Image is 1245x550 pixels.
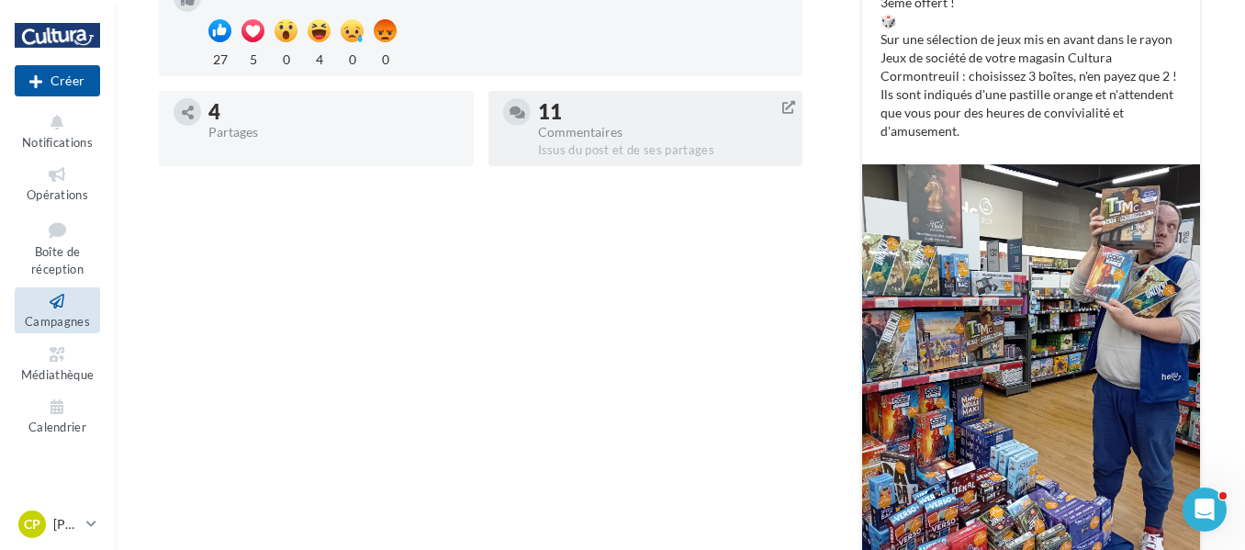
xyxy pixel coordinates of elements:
[1183,488,1227,532] iframe: Intercom live chat
[15,287,100,332] a: Campagnes
[374,47,397,69] div: 0
[341,47,364,69] div: 0
[15,108,100,153] button: Notifications
[15,161,100,206] a: Opérations
[538,102,789,122] div: 11
[22,135,93,150] span: Notifications
[241,47,264,69] div: 5
[24,515,40,533] span: CP
[275,47,297,69] div: 0
[21,367,95,382] span: Médiathèque
[25,314,90,329] span: Campagnes
[15,65,100,96] button: Créer
[28,420,86,434] span: Calendrier
[15,214,100,281] a: Boîte de réception
[208,47,231,69] div: 27
[53,515,79,533] p: [PERSON_NAME]
[538,126,789,139] div: Commentaires
[27,187,88,202] span: Opérations
[15,341,100,386] a: Médiathèque
[15,393,100,438] a: Calendrier
[208,102,459,122] div: 4
[31,244,84,276] span: Boîte de réception
[208,126,459,139] div: Partages
[538,142,789,159] div: Issus du post et de ses partages
[15,507,100,542] a: CP [PERSON_NAME]
[15,65,100,96] div: Nouvelle campagne
[308,47,331,69] div: 4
